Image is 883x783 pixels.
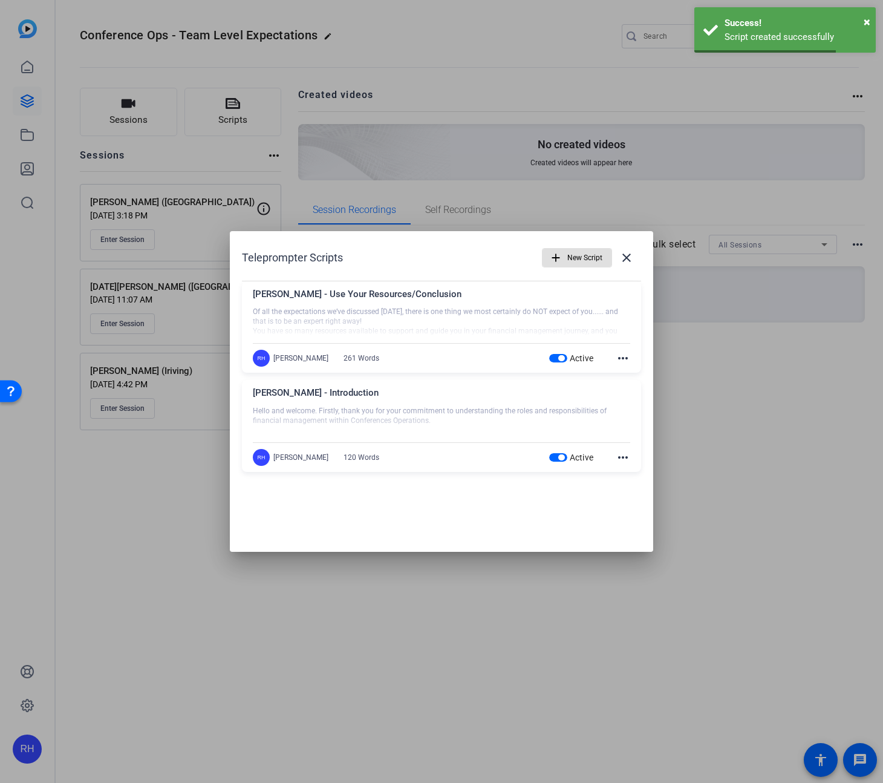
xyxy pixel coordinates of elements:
div: Success! [725,16,867,30]
button: Close [864,13,870,31]
button: New Script [542,248,612,267]
span: × [864,15,870,29]
span: New Script [567,246,602,269]
div: [PERSON_NAME] [273,453,328,462]
h1: Teleprompter Scripts [242,251,343,265]
span: Active [570,453,594,462]
span: Active [570,353,594,363]
div: [PERSON_NAME] - Use Your Resources/Conclusion [253,287,630,307]
div: 261 Words [344,353,379,363]
div: [PERSON_NAME] - Introduction [253,386,630,406]
div: 120 Words [344,453,379,462]
div: RH [253,449,270,466]
mat-icon: more_horiz [616,351,630,365]
div: Script created successfully [725,30,867,44]
mat-icon: more_horiz [616,450,630,465]
div: RH [253,350,270,367]
div: [PERSON_NAME] [273,353,328,363]
mat-icon: add [549,251,562,264]
mat-icon: close [619,251,634,265]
